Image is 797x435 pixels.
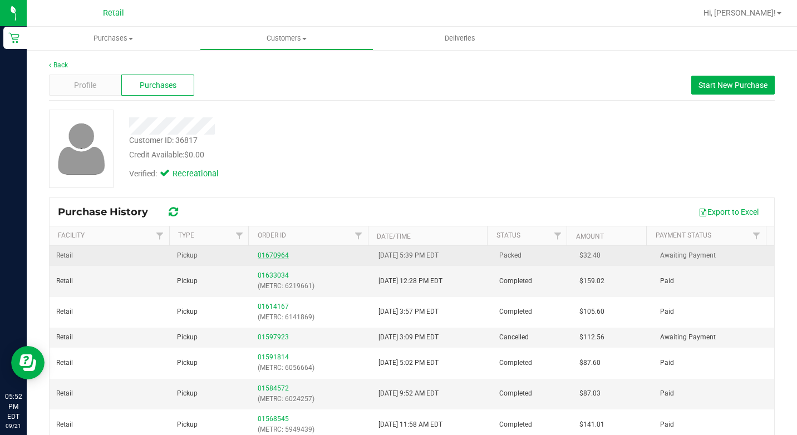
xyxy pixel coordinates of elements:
span: Deliveries [430,33,490,43]
span: Start New Purchase [698,81,768,90]
span: Customers [200,33,372,43]
a: 01670964 [258,251,289,259]
span: Pickup [177,307,198,317]
span: Packed [499,250,522,261]
a: Back [49,61,68,69]
span: Pickup [177,332,198,343]
span: Retail [56,388,73,399]
a: Customers [200,27,373,50]
span: Retail [56,419,73,430]
span: Completed [499,419,532,430]
a: Filter [747,226,766,245]
span: Retail [56,250,73,261]
p: (METRC: 6024257) [258,394,365,404]
span: Completed [499,307,532,317]
span: Retail [56,332,73,343]
span: Retail [56,276,73,286]
span: $141.01 [579,419,604,430]
a: Facility [58,231,85,239]
span: Retail [56,358,73,368]
span: [DATE] 5:02 PM EDT [378,358,439,368]
span: [DATE] 3:57 PM EDT [378,307,439,317]
span: Paid [660,307,674,317]
span: Completed [499,388,532,399]
p: (METRC: 6141869) [258,312,365,323]
span: [DATE] 3:09 PM EDT [378,332,439,343]
span: Pickup [177,358,198,368]
span: $87.60 [579,358,601,368]
a: Deliveries [373,27,547,50]
div: Credit Available: [129,149,484,161]
span: Completed [499,276,532,286]
span: [DATE] 11:58 AM EDT [378,419,442,430]
span: $112.56 [579,332,604,343]
span: Paid [660,358,674,368]
a: Filter [350,226,368,245]
span: Retail [56,307,73,317]
p: (METRC: 6056664) [258,363,365,373]
button: Start New Purchase [691,76,775,95]
a: Amount [576,233,604,240]
a: Status [496,231,520,239]
p: 05:52 PM EDT [5,392,22,422]
a: 01614167 [258,303,289,310]
a: Date/Time [377,233,411,240]
span: Pickup [177,250,198,261]
span: $159.02 [579,276,604,286]
span: [DATE] 9:52 AM EDT [378,388,439,399]
a: 01591814 [258,353,289,361]
a: 01633034 [258,271,289,279]
span: Paid [660,388,674,399]
span: $105.60 [579,307,604,317]
a: Order ID [258,231,286,239]
span: Paid [660,419,674,430]
div: Customer ID: 36817 [129,135,198,146]
span: Profile [74,80,96,91]
span: $32.40 [579,250,601,261]
a: Filter [548,226,567,245]
span: Awaiting Payment [660,332,716,343]
span: $0.00 [184,150,204,159]
a: Filter [230,226,248,245]
p: 09/21 [5,422,22,430]
div: Verified: [129,168,217,180]
p: (METRC: 6219661) [258,281,365,291]
span: Awaiting Payment [660,250,716,261]
a: 01584572 [258,384,289,392]
span: [DATE] 5:39 PM EDT [378,250,439,261]
button: Export to Excel [691,202,766,221]
span: [DATE] 12:28 PM EDT [378,276,442,286]
span: Purchases [27,33,200,43]
span: Cancelled [499,332,529,343]
span: $87.03 [579,388,601,399]
a: Purchases [27,27,200,50]
span: Pickup [177,276,198,286]
span: Purchases [140,80,176,91]
span: Hi, [PERSON_NAME]! [703,8,776,17]
a: Filter [150,226,169,245]
a: 01597923 [258,333,289,341]
inline-svg: Retail [8,32,19,43]
a: Payment Status [656,231,711,239]
span: Retail [103,8,124,18]
a: Type [178,231,194,239]
span: Pickup [177,388,198,399]
p: (METRC: 5949439) [258,424,365,435]
span: Paid [660,276,674,286]
span: Purchase History [58,206,159,218]
a: 01568545 [258,415,289,423]
iframe: Resource center [11,346,45,379]
span: Pickup [177,419,198,430]
span: Completed [499,358,532,368]
img: user-icon.png [52,120,111,177]
span: Recreational [173,168,217,180]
